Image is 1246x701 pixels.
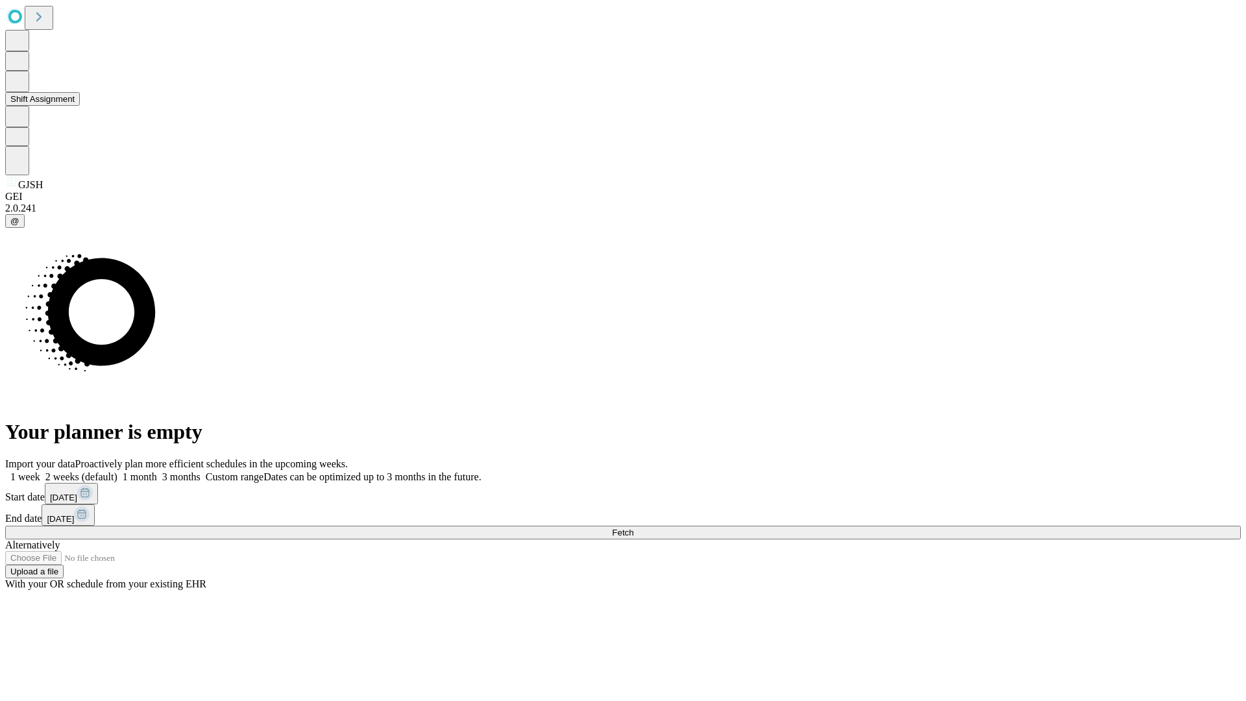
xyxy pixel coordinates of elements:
[263,471,481,482] span: Dates can be optimized up to 3 months in the future.
[5,526,1241,539] button: Fetch
[5,578,206,589] span: With your OR schedule from your existing EHR
[206,471,263,482] span: Custom range
[42,504,95,526] button: [DATE]
[5,565,64,578] button: Upload a file
[123,471,157,482] span: 1 month
[10,216,19,226] span: @
[5,214,25,228] button: @
[5,483,1241,504] div: Start date
[10,471,40,482] span: 1 week
[5,539,60,550] span: Alternatively
[5,191,1241,203] div: GEI
[5,504,1241,526] div: End date
[18,179,43,190] span: GJSH
[45,483,98,504] button: [DATE]
[45,471,117,482] span: 2 weeks (default)
[5,458,75,469] span: Import your data
[5,203,1241,214] div: 2.0.241
[50,493,77,502] span: [DATE]
[612,528,633,537] span: Fetch
[75,458,348,469] span: Proactively plan more efficient schedules in the upcoming weeks.
[162,471,201,482] span: 3 months
[5,420,1241,444] h1: Your planner is empty
[5,92,80,106] button: Shift Assignment
[47,514,74,524] span: [DATE]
